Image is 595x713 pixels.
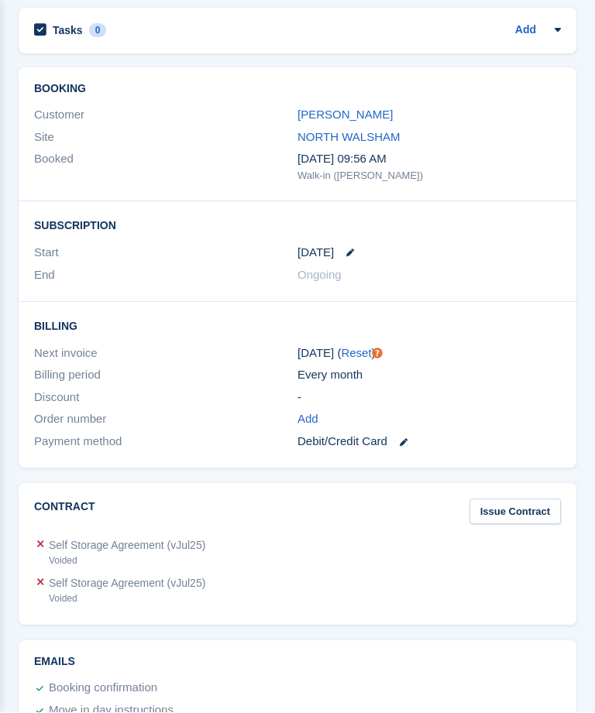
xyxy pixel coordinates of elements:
h2: Contract [34,499,95,525]
div: Booking confirmation [49,680,157,698]
div: Voided [49,554,205,568]
h2: Booking [34,84,561,96]
a: [PERSON_NAME] [297,108,393,122]
div: Every month [297,367,561,385]
h2: Billing [34,318,561,334]
h2: Emails [34,656,561,669]
div: - [297,389,561,407]
div: [DATE] ( ) [297,345,561,363]
div: Order number [34,411,297,429]
a: NORTH WALSHAM [297,131,401,144]
div: Self Storage Agreement (vJul25) [49,538,205,554]
div: Discount [34,389,297,407]
div: Next invoice [34,345,297,363]
span: Ongoing [297,269,342,282]
a: Issue Contract [469,499,561,525]
h2: Subscription [34,218,561,233]
div: [DATE] 09:56 AM [297,151,561,169]
div: Start [34,245,297,262]
div: Tooltip anchor [370,347,384,361]
div: Debit/Credit Card [297,434,561,451]
div: 0 [89,24,107,38]
div: Billing period [34,367,297,385]
a: Add [515,22,536,40]
div: Walk-in ([PERSON_NAME]) [297,169,561,184]
a: Add [297,411,318,429]
div: Site [34,129,297,147]
a: Reset [341,347,371,360]
div: Self Storage Agreement (vJul25) [49,576,205,592]
div: Customer [34,107,297,125]
time: 2025-09-05 00:00:00 UTC [297,245,334,262]
div: Booked [34,151,297,183]
h2: Tasks [53,24,83,38]
div: Voided [49,592,205,606]
div: End [34,267,297,285]
div: Payment method [34,434,297,451]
